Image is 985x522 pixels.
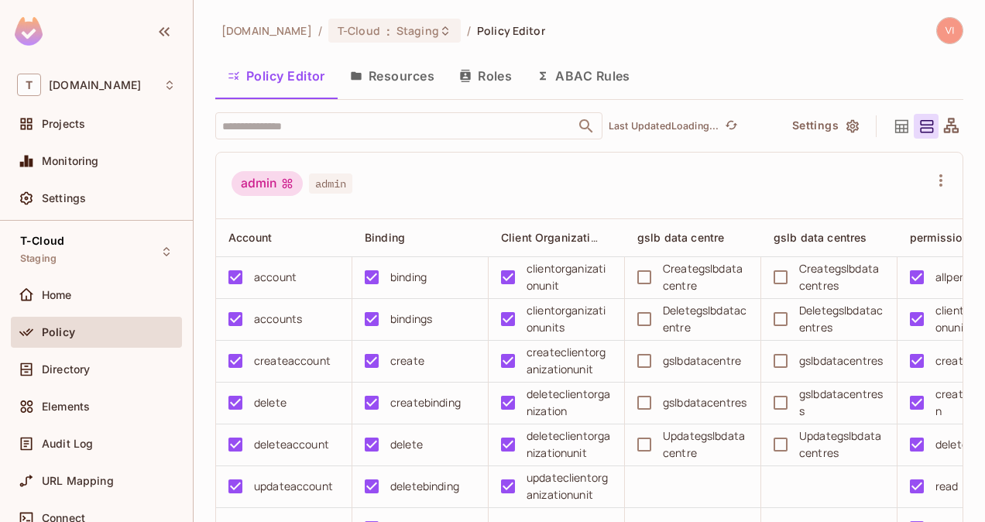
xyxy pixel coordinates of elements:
[935,478,959,495] div: read
[20,235,64,247] span: T-Cloud
[228,231,272,244] span: Account
[42,475,114,487] span: URL Mapping
[15,17,43,46] img: SReyMgAAAABJRU5ErkJggg==
[637,231,724,244] span: gslb data centre
[799,260,884,294] div: Creategslbdatacentres
[937,18,963,43] img: vijay.chirivolu1@t-mobile.com
[935,352,970,369] div: create
[799,302,884,336] div: Deletegslbdatacentres
[527,428,612,462] div: deleteclientorganizationunit
[663,428,748,462] div: Updategslbdatacentre
[725,118,738,134] span: refresh
[527,386,612,420] div: deleteclientorganization
[467,23,471,38] li: /
[447,57,524,95] button: Roles
[527,302,612,336] div: clientorganizationunits
[20,252,57,265] span: Staging
[42,400,90,413] span: Elements
[575,115,597,137] button: Open
[365,231,405,244] span: Binding
[338,23,380,38] span: T-Cloud
[774,231,867,244] span: gslb data centres
[396,23,439,38] span: Staging
[524,57,643,95] button: ABAC Rules
[254,394,287,411] div: delete
[799,428,884,462] div: Updategslbdatacentres
[390,352,424,369] div: create
[338,57,447,95] button: Resources
[527,344,612,378] div: createclientorganizationunit
[501,230,628,245] span: Client Organization Unit
[17,74,41,96] span: T
[42,118,85,130] span: Projects
[42,289,72,301] span: Home
[49,79,141,91] span: Workspace: t-mobile.com
[221,23,312,38] span: the active workspace
[42,438,93,450] span: Audit Log
[254,269,297,286] div: account
[386,25,391,37] span: :
[663,302,748,336] div: Deletegslbdatacentre
[254,436,329,453] div: deleteaccount
[42,192,86,204] span: Settings
[254,478,333,495] div: updateaccount
[390,394,461,411] div: createbinding
[609,120,719,132] p: Last Updated Loading...
[309,173,352,194] span: admin
[254,311,302,328] div: accounts
[42,326,75,338] span: Policy
[799,386,884,420] div: gslbdatacentress
[42,363,90,376] span: Directory
[663,260,748,294] div: Creategslbdatacentre
[663,394,746,411] div: gslbdatacentres
[935,436,968,453] div: delete
[318,23,322,38] li: /
[663,352,741,369] div: gslbdatacentre
[477,23,545,38] span: Policy Editor
[799,352,883,369] div: gslbdatacentres
[722,117,740,136] button: refresh
[390,436,423,453] div: delete
[527,260,612,294] div: clientorganizationunit
[910,231,969,244] span: permission
[254,352,331,369] div: createaccount
[42,155,99,167] span: Monitoring
[390,311,432,328] div: bindings
[215,57,338,95] button: Policy Editor
[527,469,612,503] div: updateclientorganizationunit
[390,269,427,286] div: binding
[786,114,863,139] button: Settings
[719,117,740,136] span: Click to refresh data
[390,478,459,495] div: deletebinding
[232,171,303,196] div: admin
